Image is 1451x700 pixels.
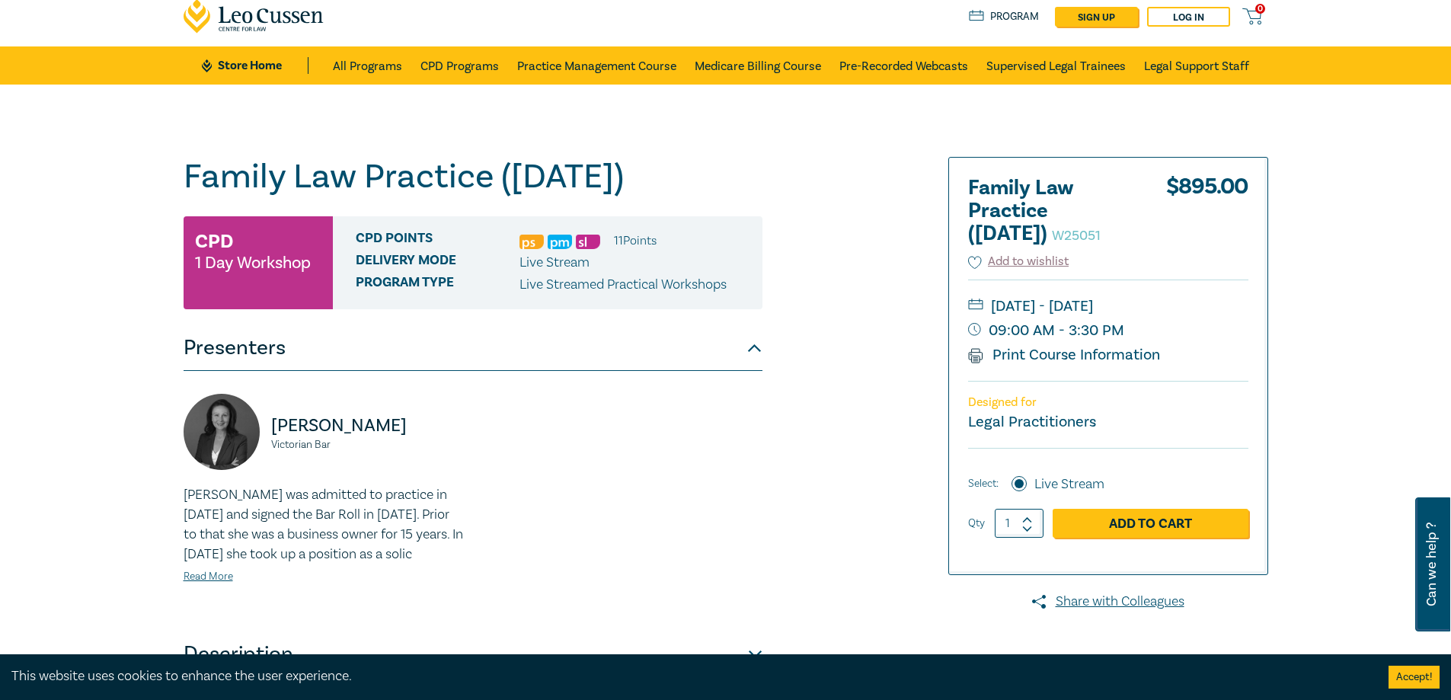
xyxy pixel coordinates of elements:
a: Read More [184,570,233,583]
a: Store Home [202,57,308,74]
small: Legal Practitioners [968,412,1096,432]
span: Can we help ? [1424,507,1439,622]
p: Live Streamed Practical Workshops [519,275,727,295]
span: 0 [1255,4,1265,14]
a: Print Course Information [968,345,1161,365]
small: 1 Day Workshop [195,255,311,270]
li: 11 Point s [614,231,657,251]
p: [PERSON_NAME] [271,414,464,438]
a: Log in [1147,7,1230,27]
button: Description [184,631,762,677]
img: Substantive Law [576,235,600,249]
small: 09:00 AM - 3:30 PM [968,318,1248,343]
input: 1 [995,509,1044,538]
img: https://s3.ap-southeast-2.amazonaws.com/leo-cussen-store-production-content/Contacts/PANAYIOTA%20... [184,394,260,470]
small: Victorian Bar [271,439,464,450]
a: sign up [1055,7,1138,27]
img: Professional Skills [519,235,544,249]
a: Legal Support Staff [1144,46,1249,85]
button: Presenters [184,325,762,371]
a: Program [969,8,1040,25]
a: Medicare Billing Course [695,46,821,85]
div: $ 895.00 [1166,177,1248,253]
label: Live Stream [1034,475,1104,494]
a: CPD Programs [420,46,499,85]
h2: Family Law Practice ([DATE]) [968,177,1136,245]
span: Live Stream [519,254,590,271]
span: Program type [356,275,519,295]
label: Qty [968,515,985,532]
a: All Programs [333,46,402,85]
button: Add to wishlist [968,253,1069,270]
a: Share with Colleagues [948,592,1268,612]
span: Select: [968,475,999,492]
span: CPD Points [356,231,519,251]
h3: CPD [195,228,233,255]
div: This website uses cookies to enhance the user experience. [11,666,1366,686]
a: Add to Cart [1053,509,1248,538]
button: Accept cookies [1389,666,1440,689]
a: Practice Management Course [517,46,676,85]
p: Designed for [968,395,1248,410]
span: Delivery Mode [356,253,519,273]
small: W25051 [1052,227,1101,245]
a: Pre-Recorded Webcasts [839,46,968,85]
small: [DATE] - [DATE] [968,294,1248,318]
p: [PERSON_NAME] was admitted to practice in [DATE] and signed the Bar Roll in [DATE]. Prior to that... [184,485,464,564]
h1: Family Law Practice ([DATE]) [184,157,762,197]
a: Supervised Legal Trainees [986,46,1126,85]
img: Practice Management & Business Skills [548,235,572,249]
